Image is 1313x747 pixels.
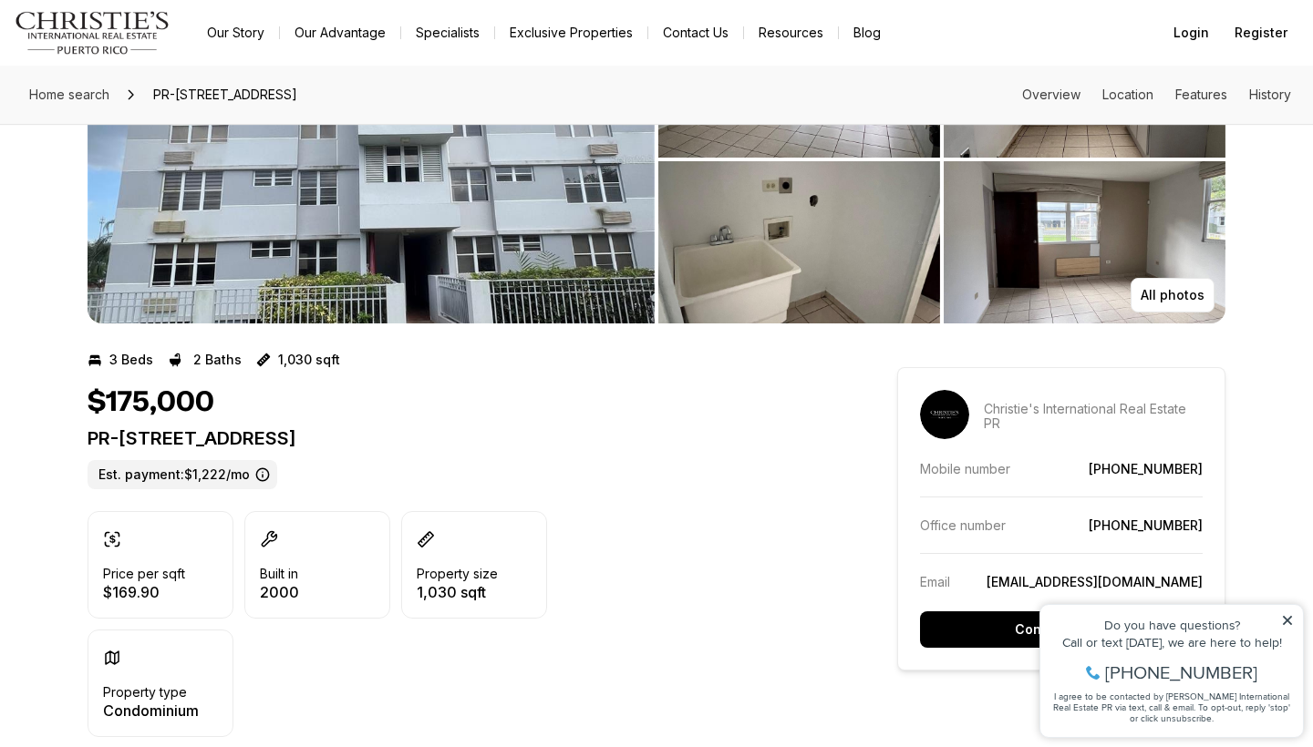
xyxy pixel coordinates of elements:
[19,41,264,54] div: Do you have questions?
[260,585,299,599] p: 2000
[417,567,498,581] p: Property size
[103,585,185,599] p: $169.90
[417,585,498,599] p: 1,030 sqft
[839,20,895,46] a: Blog
[648,20,743,46] button: Contact Us
[1173,26,1209,40] span: Login
[1141,288,1204,302] p: All photos
[1022,87,1080,102] a: Skip to: Overview
[19,58,264,71] div: Call or text [DATE], we are here to help!
[920,574,950,589] p: Email
[103,685,187,700] p: Property type
[658,161,940,323] button: View image gallery
[495,20,647,46] a: Exclusive Properties
[1175,87,1227,102] a: Skip to: Features
[22,80,117,109] a: Home search
[103,567,185,581] p: Price per sqft
[75,86,227,104] span: [PHONE_NUMBER]
[1089,517,1203,533] a: [PHONE_NUMBER]
[15,11,171,55] img: logo
[1235,26,1287,40] span: Register
[920,517,1006,533] p: Office number
[278,353,340,367] p: 1,030 sqft
[984,402,1203,431] p: Christie's International Real Estate PR
[260,567,298,581] p: Built in
[1249,87,1291,102] a: Skip to: History
[920,611,1203,648] button: Contact agent
[280,20,400,46] a: Our Advantage
[1131,278,1215,312] button: All photos
[146,80,305,109] span: PR-[STREET_ADDRESS]
[1015,622,1108,637] p: Contact agent
[29,87,109,102] span: Home search
[920,461,1010,476] p: Mobile number
[401,20,494,46] a: Specialists
[103,703,199,718] p: Condominium
[192,20,279,46] a: Our Story
[1089,461,1203,476] a: [PHONE_NUMBER]
[944,161,1225,323] button: View image gallery
[1163,15,1220,51] button: Login
[88,460,277,489] label: Est. payment: $1,222/mo
[744,20,838,46] a: Resources
[1224,15,1298,51] button: Register
[88,427,832,449] p: PR-[STREET_ADDRESS]
[987,574,1203,589] a: [EMAIL_ADDRESS][DOMAIN_NAME]
[88,385,214,420] h1: $175,000
[23,112,260,147] span: I agree to be contacted by [PERSON_NAME] International Real Estate PR via text, call & email. To ...
[109,353,153,367] p: 3 Beds
[1102,87,1153,102] a: Skip to: Location
[1022,87,1291,102] nav: Page section menu
[193,353,242,367] p: 2 Baths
